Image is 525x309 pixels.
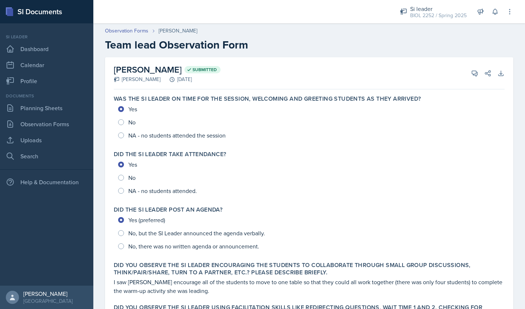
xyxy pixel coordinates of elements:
[23,297,73,305] div: [GEOGRAPHIC_DATA]
[3,42,90,56] a: Dashboard
[3,149,90,163] a: Search
[192,67,217,73] span: Submitted
[23,290,73,297] div: [PERSON_NAME]
[3,175,90,189] div: Help & Documentation
[114,76,160,83] div: [PERSON_NAME]
[3,117,90,131] a: Observation Forms
[410,12,467,19] div: BIOL 2252 / Spring 2025
[114,206,222,213] label: Did the SI Leader post an agenda?
[114,63,221,76] h2: [PERSON_NAME]
[105,27,148,35] a: Observation Forms
[3,58,90,72] a: Calendar
[114,151,226,158] label: Did the SI Leader take attendance?
[410,4,467,13] div: Si leader
[3,34,90,40] div: Si leader
[160,76,192,83] div: [DATE]
[114,95,421,103] label: Was the SI Leader on time for the session, welcoming and greeting students as they arrived?
[3,93,90,99] div: Documents
[159,27,197,35] div: [PERSON_NAME]
[105,38,513,51] h2: Team lead Observation Form
[3,133,90,147] a: Uploads
[3,74,90,88] a: Profile
[3,101,90,115] a: Planning Sheets
[114,262,505,276] label: Did you observe the SI Leader encouraging the students to collaborate through small group discuss...
[114,278,505,295] p: I saw [PERSON_NAME] encourage all of the students to move to one table so that they could all wor...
